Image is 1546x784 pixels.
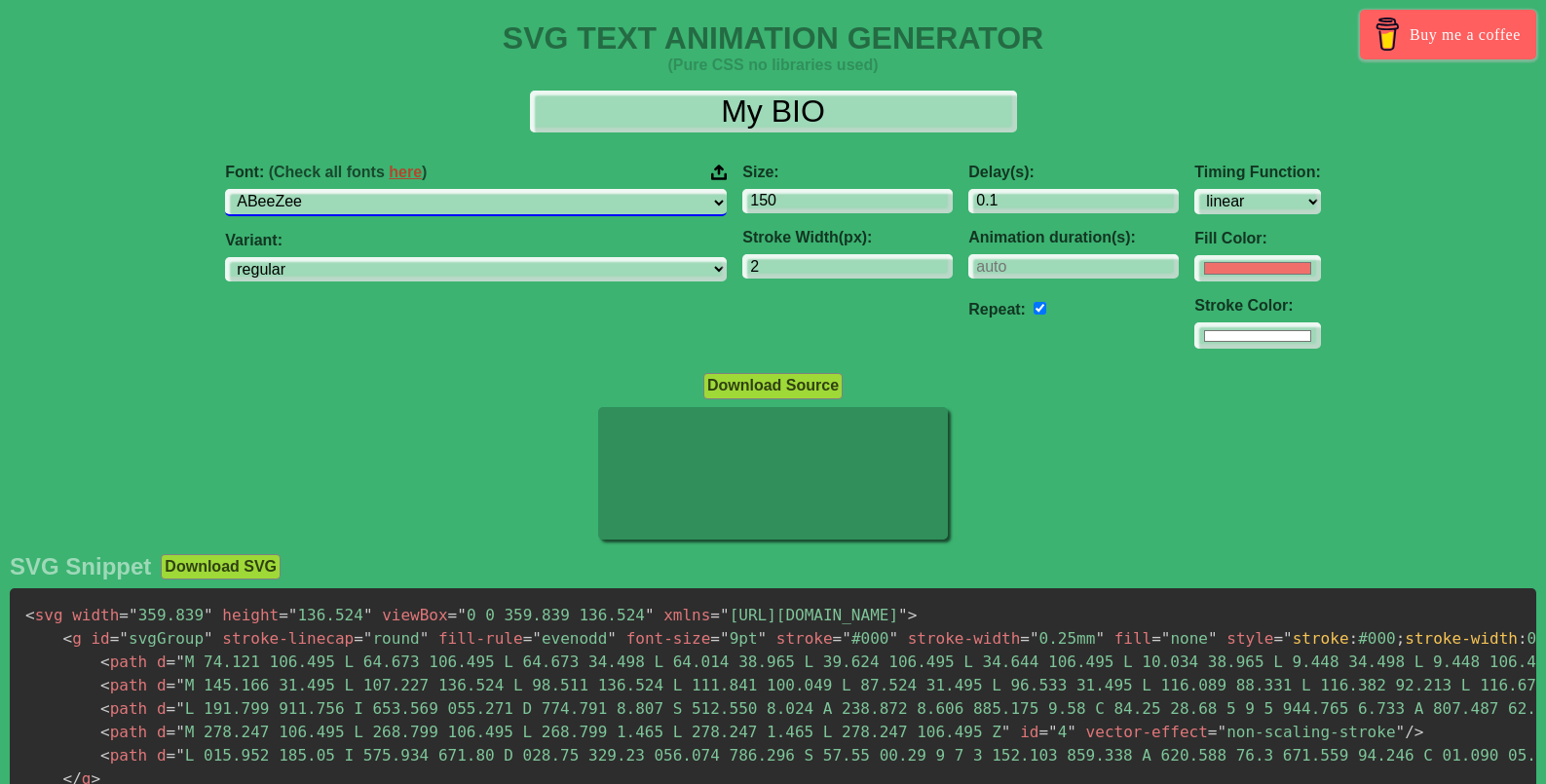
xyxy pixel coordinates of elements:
span: 0.25mm [1020,629,1105,648]
a: here [389,164,422,180]
span: id [91,629,109,648]
label: Timing Function: [1194,164,1320,181]
span: /> [1405,723,1423,741]
span: d [157,653,167,671]
span: vector-effect [1086,723,1208,741]
span: " [420,629,430,648]
span: " [175,699,185,718]
span: path [100,676,147,694]
span: =" [1273,629,1292,648]
span: < [100,699,110,718]
label: Fill Color: [1194,230,1320,247]
span: = [167,746,176,765]
span: path [100,746,147,765]
span: id [1020,723,1038,741]
span: fill-rule [438,629,523,648]
span: " [175,653,185,671]
span: style [1226,629,1273,648]
h2: SVG Snippet [10,553,151,580]
span: evenodd [523,629,617,648]
span: : [1518,629,1527,648]
input: Input Text Here [530,91,1017,132]
span: width [72,606,119,624]
span: 136.524 [279,606,372,624]
span: < [25,606,35,624]
span: path [100,699,147,718]
span: " [119,629,129,648]
span: " [898,606,908,624]
span: < [100,676,110,694]
span: < [100,746,110,765]
span: " [1001,723,1011,741]
span: : [1349,629,1359,648]
label: Delay(s): [968,164,1179,181]
span: = [167,676,176,694]
span: d [157,746,167,765]
span: " [758,629,768,648]
span: d [157,723,167,741]
span: stroke-linecap [222,629,354,648]
span: = [167,699,176,718]
span: = [1151,629,1161,648]
span: none [1151,629,1217,648]
span: " [175,746,185,765]
span: = [523,629,533,648]
span: round [354,629,429,648]
span: = [710,606,720,624]
span: < [100,723,110,741]
span: Buy me a coffee [1410,18,1521,52]
span: = [354,629,363,648]
span: stroke-width [1405,629,1518,648]
span: < [63,629,73,648]
span: " [888,629,898,648]
span: " [842,629,851,648]
span: " [1095,629,1105,648]
span: = [167,723,176,741]
span: " [363,606,373,624]
input: 2px [742,254,953,279]
span: " [129,606,138,624]
input: 0.1s [968,189,1179,213]
span: " [1161,629,1171,648]
span: #000 [833,629,898,648]
span: stroke [1293,629,1349,648]
span: non-scaling-stroke [1208,723,1405,741]
span: " [175,723,185,741]
span: path [100,653,147,671]
span: Font: [225,164,427,181]
span: g [63,629,82,648]
span: = [119,606,129,624]
span: " [720,606,730,624]
img: Upload your font [711,164,727,181]
span: = [1020,629,1030,648]
button: Download Source [703,373,843,398]
button: Download SVG [161,554,281,579]
span: = [167,653,176,671]
span: " [204,606,213,624]
span: height [222,606,279,624]
span: svgGroup [110,629,213,648]
span: = [710,629,720,648]
span: xmlns [663,606,710,624]
span: stroke-width [908,629,1021,648]
span: fill [1114,629,1152,648]
span: [URL][DOMAIN_NAME] [710,606,907,624]
span: " [1208,629,1218,648]
input: 100 [742,189,953,213]
span: " [645,606,655,624]
a: Buy me a coffee [1360,10,1536,59]
span: path [100,723,147,741]
label: Size: [742,164,953,181]
span: " [1217,723,1226,741]
span: 4 [1038,723,1076,741]
span: svg [25,606,63,624]
span: < [100,653,110,671]
span: " [607,629,617,648]
span: font-size [626,629,711,648]
span: " [175,676,185,694]
span: " [1067,723,1076,741]
span: ; [1396,629,1406,648]
span: 9pt [710,629,767,648]
label: Stroke Width(px): [742,229,953,246]
img: Buy me a coffee [1371,18,1405,51]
